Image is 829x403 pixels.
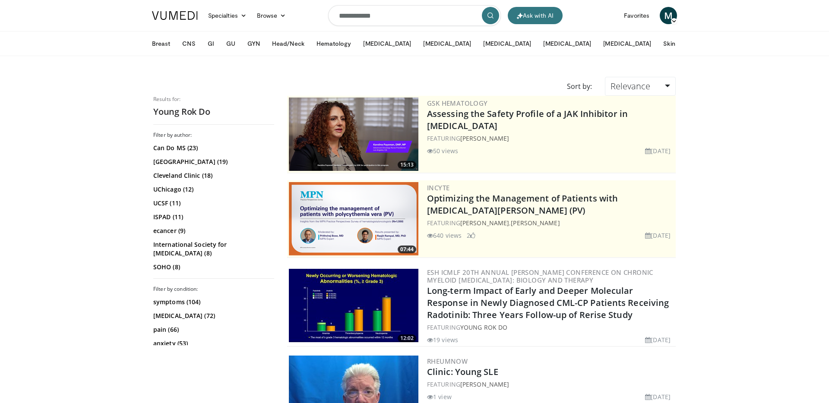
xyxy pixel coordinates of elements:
li: [DATE] [645,231,671,240]
a: 07:44 [289,182,418,255]
li: [DATE] [645,335,671,344]
a: Clinic: Young SLE [427,366,498,378]
li: [DATE] [645,392,671,401]
a: anxiety (53) [153,339,272,348]
h3: Filter by author: [153,132,274,139]
button: GYN [242,35,265,52]
a: UCSF (11) [153,199,272,208]
a: Specialties [203,7,252,24]
a: International Society for [MEDICAL_DATA] (8) [153,240,272,258]
button: [MEDICAL_DATA] [538,35,596,52]
a: Favorites [619,7,655,24]
a: SOHO (8) [153,263,272,271]
li: [DATE] [645,146,671,155]
div: FEATURING [427,380,674,389]
button: Breast [147,35,175,52]
div: FEATURING [427,134,674,143]
a: Relevance [605,77,676,96]
button: [MEDICAL_DATA] [598,35,656,52]
a: Optimizing the Management of Patients with [MEDICAL_DATA][PERSON_NAME] (PV) [427,192,618,216]
div: FEATURING [427,323,674,332]
a: [PERSON_NAME] [460,219,509,227]
button: Head/Neck [267,35,310,52]
a: M [660,7,677,24]
a: [GEOGRAPHIC_DATA] (19) [153,157,272,166]
button: [MEDICAL_DATA] [358,35,416,52]
a: Young Rok Do [460,323,507,331]
li: 640 views [427,231,462,240]
li: 1 view [427,392,452,401]
button: GU [221,35,240,52]
a: ISPAD (11) [153,213,272,221]
img: 9c0ca72d-7dbd-4753-bc55-5a87fb9df000.png.300x170_q85_crop-smart_upscale.png [289,98,418,171]
li: 50 views [427,146,458,155]
div: Sort by: [560,77,598,96]
a: 12:02 [289,269,418,342]
div: FEATURING , [427,218,674,227]
button: CNS [177,35,200,52]
a: Incyte [427,183,449,192]
a: pain (66) [153,325,272,334]
img: 4164fec0-524c-432e-b815-a17f325c1b0f.300x170_q85_crop-smart_upscale.jpg [289,269,418,342]
a: ecancer (9) [153,227,272,235]
img: b6962518-674a-496f-9814-4152d3874ecc.png.300x170_q85_crop-smart_upscale.png [289,182,418,255]
button: Ask with AI [508,7,563,24]
a: [PERSON_NAME] [511,219,560,227]
a: Long-term Impact of Early and Deeper Molecular Response in Newly Diagnosed CML-CP Patients Receiv... [427,285,669,321]
a: [PERSON_NAME] [460,380,509,388]
li: 2 [467,231,475,240]
a: [MEDICAL_DATA] (72) [153,312,272,320]
li: 19 views [427,335,458,344]
a: [PERSON_NAME] [460,134,509,142]
a: Can Do MS (23) [153,144,272,152]
a: 15:13 [289,98,418,171]
button: Skin [658,35,680,52]
h2: Young Rok Do [153,106,274,117]
button: Hematology [311,35,357,52]
button: [MEDICAL_DATA] [478,35,536,52]
img: VuMedi Logo [152,11,198,20]
a: Assessing the Safety Profile of a JAK Inhibitor in [MEDICAL_DATA] [427,108,628,132]
a: ESH iCMLf 20th Annual [PERSON_NAME] Conference on Chronic Myeloid [MEDICAL_DATA]: Biology and The... [427,268,653,284]
button: GI [203,35,219,52]
a: UChicago (12) [153,185,272,194]
a: Cleveland Clinic (18) [153,171,272,180]
p: Results for: [153,96,274,103]
span: 12:02 [398,334,416,342]
a: Browse [252,7,291,24]
a: RheumNow [427,357,468,365]
button: [MEDICAL_DATA] [418,35,476,52]
span: 07:44 [398,246,416,253]
input: Search topics, interventions [328,5,501,26]
span: Relevance [611,80,650,92]
a: GSK Hematology [427,99,488,107]
span: 15:13 [398,161,416,169]
h3: Filter by condition: [153,286,274,293]
a: symptoms (104) [153,298,272,306]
